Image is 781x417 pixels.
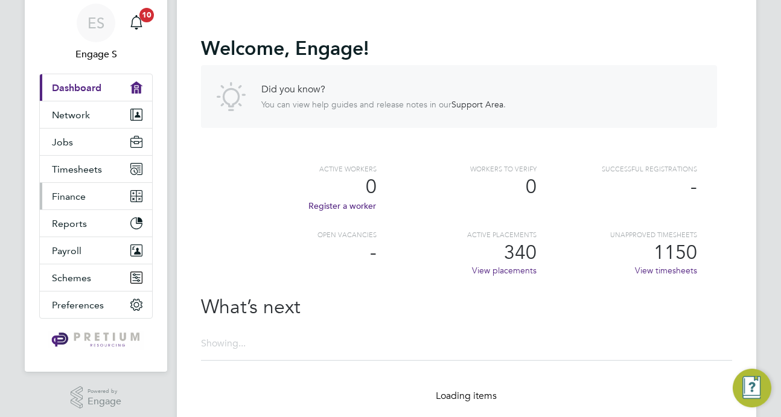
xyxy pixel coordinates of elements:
button: Preferences [40,291,152,318]
span: Network [52,109,90,121]
button: Payroll [40,237,152,264]
span: 0 [366,175,377,199]
h2: Welcome ! [201,36,717,60]
span: Powered by [88,386,121,396]
span: Engage S [39,47,153,62]
div: Open vacancies [216,230,377,240]
span: 10 [139,8,154,22]
div: Successful registrations [537,164,697,174]
div: Showing [201,337,248,350]
span: - [690,175,697,199]
div: Active Placements [377,230,537,240]
a: Support Area [451,99,503,110]
span: Engage [88,396,121,407]
button: Timesheets [40,156,152,182]
a: Dashboard [40,74,152,101]
button: Jobs [40,129,152,155]
a: ESEngage S [39,4,153,62]
span: 340 [504,241,537,264]
span: ... [238,337,246,349]
p: You can view help guides and release notes in our . [261,99,506,110]
span: Jobs [52,136,73,148]
span: - [370,241,377,264]
button: Network [40,101,152,128]
span: Dashboard [52,82,101,94]
div: Workers to verify [377,164,537,174]
a: Powered byEngage [71,386,122,409]
button: Register a worker [308,200,377,212]
button: Engage Resource Center [733,369,771,407]
span: Preferences [52,299,104,311]
span: Payroll [52,245,81,256]
span: 0 [526,175,537,199]
button: Reports [40,210,152,237]
div: Active workers [216,164,377,174]
a: View placements [472,265,537,276]
a: 10 [124,4,148,42]
h2: What’s next [201,294,717,320]
div: Unapproved Timesheets [537,230,697,240]
span: ES [88,15,104,31]
span: Schemes [52,272,91,284]
span: Timesheets [52,164,102,175]
button: Schemes [40,264,152,291]
a: View timesheets [635,265,697,276]
span: 1150 [654,241,697,264]
h4: Did you know? [261,83,506,96]
a: Go to home page [39,331,153,350]
span: , Engage [284,37,363,60]
button: Finance [40,183,152,209]
span: Reports [52,218,87,229]
img: pretium-logo-retina.png [48,331,143,350]
span: Finance [52,191,86,202]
